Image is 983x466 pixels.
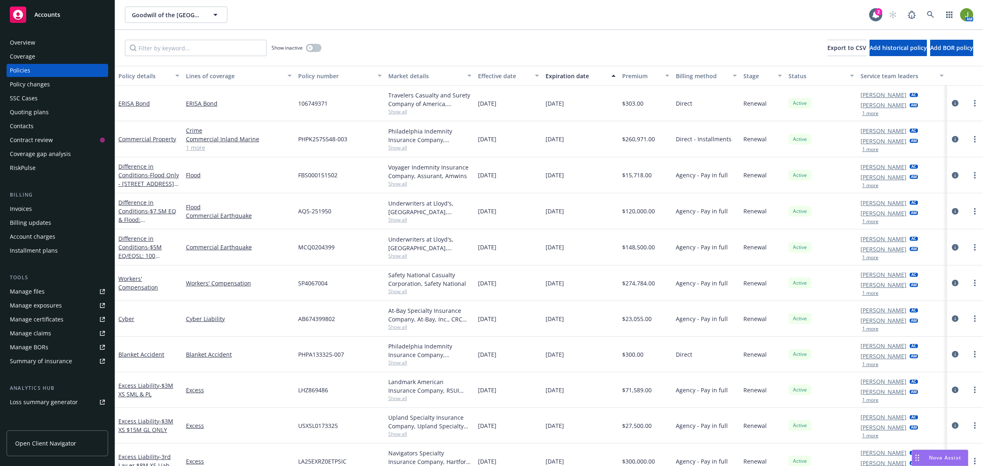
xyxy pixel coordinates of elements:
div: Safety National Casualty Corporation, Safety National [388,271,472,288]
img: photo [960,8,973,21]
span: Renewal [743,171,767,179]
div: Drag to move [912,450,922,466]
button: Premium [619,66,673,86]
span: $27,500.00 [622,421,652,430]
a: more [970,206,980,216]
span: [DATE] [478,279,496,287]
span: $120,000.00 [622,207,655,215]
span: 106749371 [298,99,328,108]
button: 1 more [862,326,879,331]
div: Coverage [10,50,35,63]
a: Accounts [7,3,108,26]
div: Billing updates [10,216,51,229]
span: [DATE] [546,279,564,287]
span: Agency - Pay in full [676,386,728,394]
div: Service team leaders [861,72,935,80]
span: $15,718.00 [622,171,652,179]
button: Nova Assist [912,450,968,466]
a: Flood [186,171,292,179]
a: [PERSON_NAME] [861,306,906,314]
span: Agency - Pay in full [676,314,728,323]
a: Excess [186,421,292,430]
div: Lines of coverage [186,72,283,80]
span: Show all [388,288,472,295]
span: [DATE] [478,171,496,179]
button: Export to CSV [827,40,866,56]
div: Analytics hub [7,384,108,392]
button: Status [785,66,857,86]
a: more [970,314,980,323]
a: Difference in Conditions [118,163,179,196]
a: circleInformation [950,278,960,288]
span: Active [792,100,808,107]
span: PHPA133325-007 [298,350,344,359]
a: circleInformation [950,206,960,216]
span: Open Client Navigator [15,439,76,448]
a: circleInformation [950,134,960,144]
a: Coverage [7,50,108,63]
button: 1 more [862,291,879,296]
a: Commercial Earthquake [186,211,292,220]
div: Policy details [118,72,170,80]
div: Contacts [10,120,34,133]
span: $300,000.00 [622,457,655,466]
button: Lines of coverage [183,66,295,86]
div: Expiration date [546,72,607,80]
span: LHZ869486 [298,386,328,394]
a: ERISA Bond [118,100,150,107]
a: circleInformation [950,421,960,430]
a: [PERSON_NAME] [861,316,906,325]
span: Show all [388,252,472,259]
div: Manage claims [10,327,51,340]
span: Renewal [743,207,767,215]
span: Show all [388,216,472,223]
button: 1 more [862,219,879,224]
span: Active [792,351,808,358]
a: Manage certificates [7,313,108,326]
span: [DATE] [478,207,496,215]
a: [PERSON_NAME] [861,163,906,171]
button: 1 more [862,398,879,403]
a: Billing updates [7,216,108,229]
span: Active [792,244,808,251]
button: Add BOR policy [930,40,973,56]
a: Contacts [7,120,108,133]
a: Installment plans [7,244,108,257]
span: [DATE] [478,386,496,394]
a: Commercial Inland Marine [186,135,292,143]
a: Blanket Accident [186,350,292,359]
a: Account charges [7,230,108,243]
a: circleInformation [950,170,960,180]
span: Export to CSV [827,44,866,52]
span: Renewal [743,99,767,108]
span: Show all [388,144,472,151]
span: [DATE] [546,135,564,143]
span: Add historical policy [870,44,927,52]
a: [PERSON_NAME] [861,173,906,181]
span: Show all [388,108,472,115]
a: SSC Cases [7,92,108,105]
span: Agency - Pay in full [676,171,728,179]
span: [DATE] [546,350,564,359]
div: Summary of insurance [10,355,72,368]
span: Active [792,172,808,179]
button: 1 more [862,183,879,188]
div: Philadelphia Indemnity Insurance Company, [GEOGRAPHIC_DATA] Insurance Companies [388,127,472,144]
a: circleInformation [950,349,960,359]
span: SP4067004 [298,279,328,287]
div: Manage exposures [10,299,62,312]
a: Excess Liability [118,382,173,398]
a: Switch app [941,7,958,23]
button: Market details [385,66,475,86]
span: [DATE] [478,99,496,108]
div: Voyager Indemnity Insurance Company, Assurant, Amwins [388,163,472,180]
a: [PERSON_NAME] [861,245,906,253]
a: ERISA Bond [186,99,292,108]
div: Stage [743,72,773,80]
a: [PERSON_NAME] [861,235,906,243]
a: Manage files [7,285,108,298]
input: Filter by keyword... [125,40,267,56]
a: Quoting plans [7,106,108,119]
div: Landmark American Insurance Company, RSUI Group, Amwins [388,378,472,395]
span: [DATE] [478,135,496,143]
